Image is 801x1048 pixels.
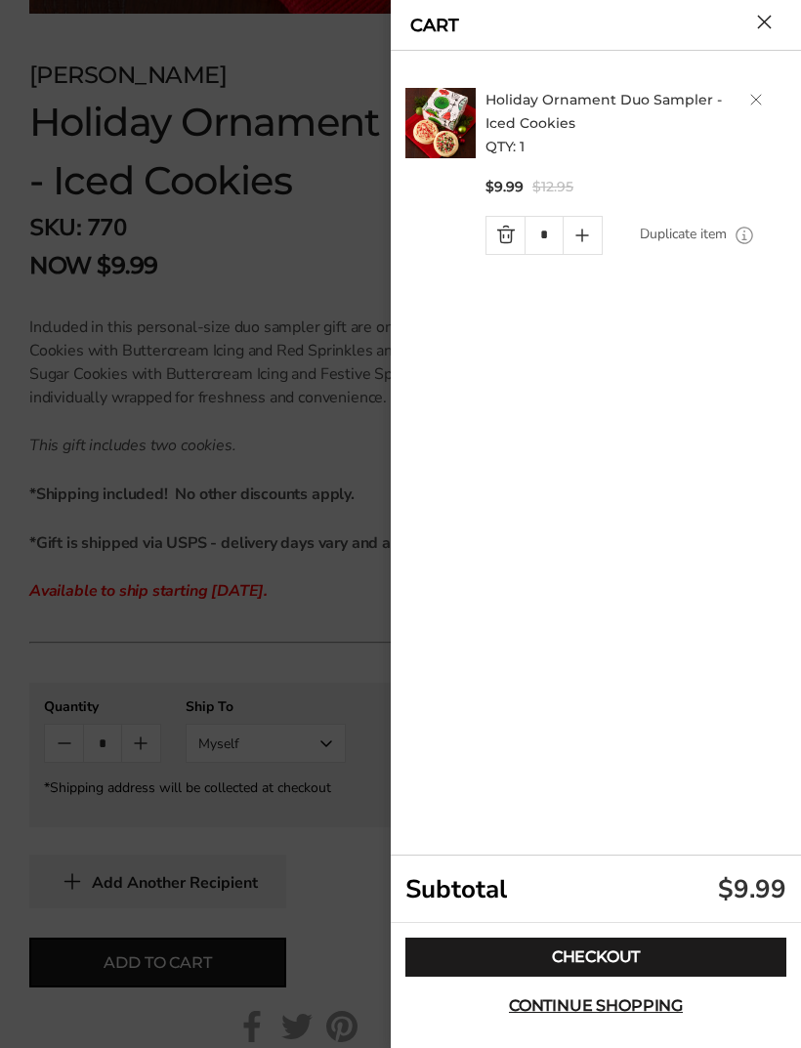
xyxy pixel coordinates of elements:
a: Holiday Ornament Duo Sampler - Iced Cookies [485,91,722,132]
a: Duplicate item [640,224,727,245]
a: CART [410,17,459,34]
a: Delete product [750,94,762,105]
img: C. Krueger's. image [405,88,476,158]
button: Continue shopping [405,986,786,1026]
h2: QTY: 1 [485,88,792,158]
span: $9.99 [485,178,524,196]
a: Quantity plus button [564,217,602,254]
button: Close cart [757,15,772,29]
span: $12.95 [532,178,573,196]
a: Checkout [405,938,786,977]
div: Subtotal [391,856,801,923]
a: Quantity minus button [486,217,525,254]
span: Continue shopping [509,998,683,1014]
div: $9.99 [718,872,786,906]
input: Quantity Input [525,217,563,254]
